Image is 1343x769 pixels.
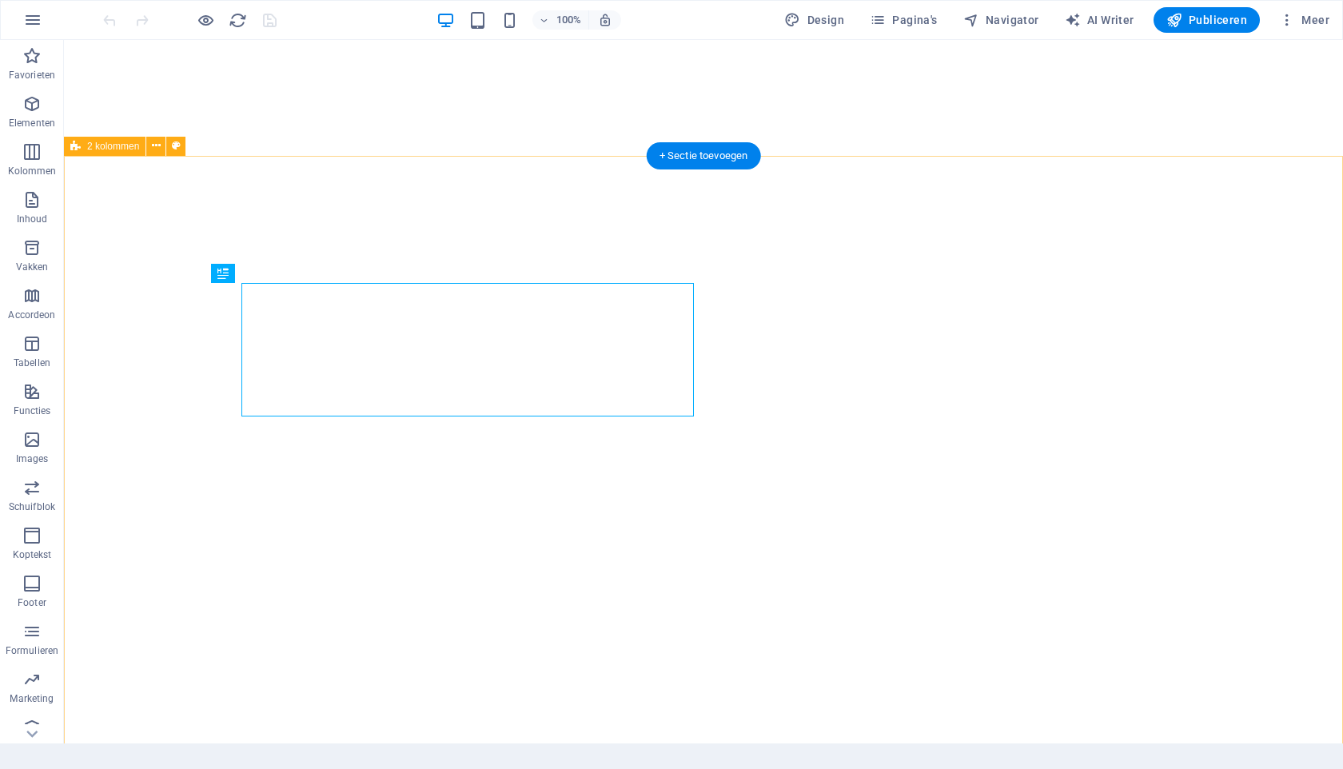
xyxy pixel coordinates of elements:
p: Functies [14,404,51,417]
div: + Sectie toevoegen [647,142,761,169]
span: 2 kolommen [87,141,139,151]
p: Formulieren [6,644,58,657]
button: Publiceren [1154,7,1260,33]
p: Marketing [10,692,54,705]
button: 100% [532,10,589,30]
p: Tabellen [14,357,50,369]
p: Footer [18,596,46,609]
p: Accordeon [8,309,55,321]
i: Pagina opnieuw laden [229,11,247,30]
span: Navigator [963,12,1039,28]
p: Favorieten [9,69,55,82]
button: Navigator [957,7,1046,33]
span: AI Writer [1065,12,1134,28]
p: Koptekst [13,548,52,561]
h6: 100% [556,10,582,30]
button: AI Writer [1058,7,1141,33]
button: Meer [1273,7,1336,33]
span: Pagina's [870,12,938,28]
p: Elementen [9,117,55,129]
i: Stel bij het wijzigen van de grootte van de weergegeven website automatisch het juist zoomniveau ... [598,13,612,27]
button: Klik hier om de voorbeeldmodus te verlaten en verder te gaan met bewerken [196,10,215,30]
span: Meer [1279,12,1329,28]
p: Kolommen [8,165,57,177]
button: Pagina's [863,7,944,33]
p: Images [16,452,49,465]
button: reload [228,10,247,30]
div: Design (Ctrl+Alt+Y) [778,7,851,33]
p: Schuifblok [9,500,55,513]
p: Inhoud [17,213,48,225]
p: Vakken [16,261,49,273]
button: Design [778,7,851,33]
span: Publiceren [1166,12,1247,28]
span: Design [784,12,844,28]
